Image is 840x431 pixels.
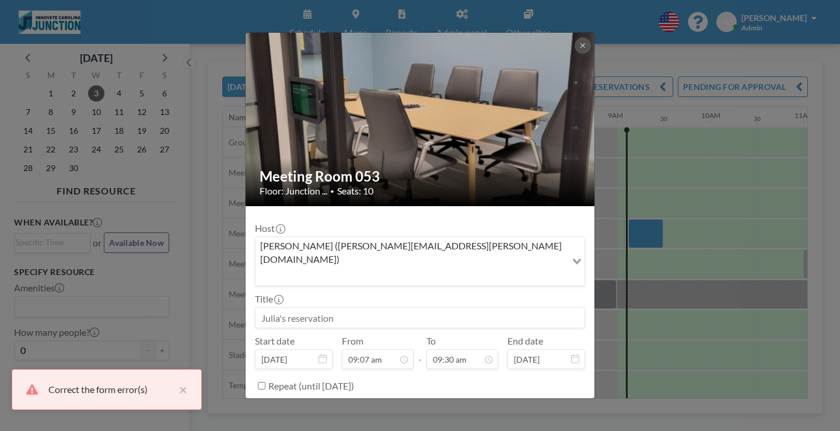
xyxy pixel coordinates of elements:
div: Search for option [256,237,584,286]
label: End date [508,335,543,347]
label: To [426,335,436,347]
label: Repeat (until [DATE]) [268,380,354,392]
img: 537.jpg [246,32,596,208]
h2: Meeting Room 053 [260,168,582,185]
label: Start date [255,335,295,347]
span: - [418,339,422,365]
span: Seats: 10 [337,185,373,197]
span: [PERSON_NAME] ([PERSON_NAME][EMAIL_ADDRESS][PERSON_NAME][DOMAIN_NAME]) [258,239,564,266]
input: Julia's reservation [256,308,584,328]
button: close [173,383,187,397]
span: Floor: Junction ... [260,185,327,197]
label: Host [255,223,284,234]
label: From [342,335,363,347]
input: Search for option [257,268,565,283]
div: Correct the form error(s) [48,383,173,397]
span: • [330,187,334,196]
label: Title [255,293,282,305]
